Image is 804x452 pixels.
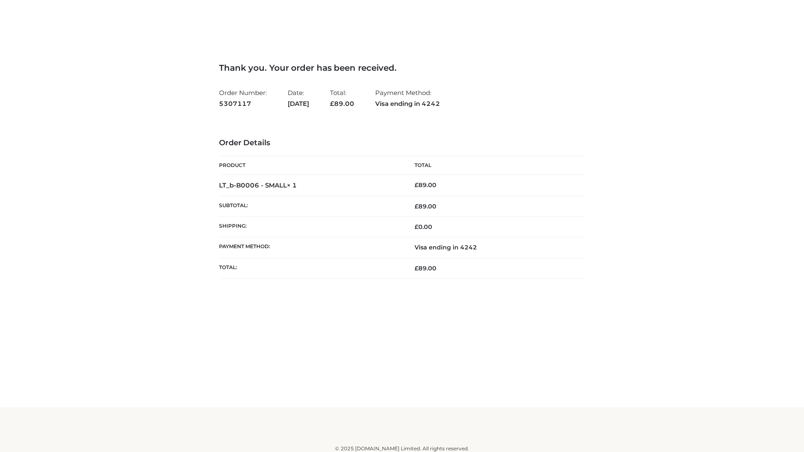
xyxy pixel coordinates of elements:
th: Payment method: [219,237,402,258]
span: 89.00 [415,203,436,210]
strong: Visa ending in 4242 [375,98,440,109]
span: £ [415,265,418,272]
li: Order Number: [219,85,267,111]
strong: × 1 [287,181,297,189]
strong: 5307117 [219,98,267,109]
th: Product [219,156,402,175]
th: Shipping: [219,217,402,237]
span: 89.00 [415,265,436,272]
span: 89.00 [330,100,354,108]
th: Subtotal: [219,196,402,216]
h3: Order Details [219,139,585,148]
td: Visa ending in 4242 [402,237,585,258]
strong: LT_b-B0006 - SMALL [219,181,297,189]
span: £ [415,223,418,231]
li: Date: [288,85,309,111]
li: Payment Method: [375,85,440,111]
span: £ [415,181,418,189]
strong: [DATE] [288,98,309,109]
th: Total: [219,258,402,278]
bdi: 89.00 [415,181,436,189]
th: Total [402,156,585,175]
h3: Thank you. Your order has been received. [219,63,585,73]
span: £ [415,203,418,210]
bdi: 0.00 [415,223,432,231]
li: Total: [330,85,354,111]
span: £ [330,100,334,108]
